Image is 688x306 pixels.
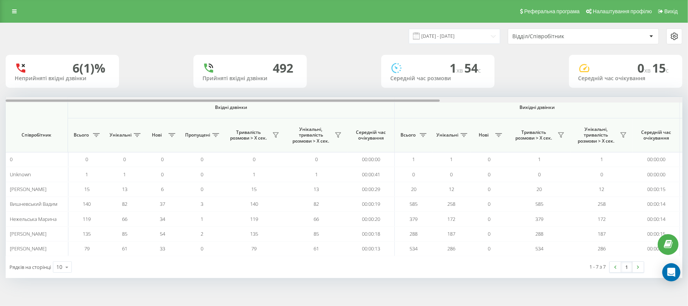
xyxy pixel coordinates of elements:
[314,245,319,252] span: 61
[535,216,543,222] span: 379
[488,200,491,207] span: 0
[488,245,491,252] span: 0
[593,8,652,14] span: Налаштування профілю
[314,216,319,222] span: 66
[203,75,298,82] div: Прийняті вхідні дзвінки
[314,186,319,193] span: 13
[147,132,166,138] span: Нові
[160,230,165,237] span: 54
[413,171,415,178] span: 0
[160,200,165,207] span: 37
[448,230,456,237] span: 187
[598,200,606,207] span: 258
[84,245,90,252] span: 79
[252,245,257,252] span: 79
[399,132,417,138] span: Всього
[122,186,127,193] span: 13
[315,156,318,163] span: 0
[201,216,204,222] span: 1
[253,171,255,178] span: 1
[10,200,57,207] span: Вишневський Вадим
[488,216,491,222] span: 0
[161,186,164,193] span: 6
[464,60,481,76] span: 54
[633,197,680,211] td: 00:00:14
[160,216,165,222] span: 34
[578,75,673,82] div: Середній час очікування
[315,171,318,178] span: 1
[348,211,395,226] td: 00:00:20
[600,156,603,163] span: 1
[10,156,12,163] span: 0
[390,75,485,82] div: Середній час розмови
[633,182,680,197] td: 00:00:15
[410,216,418,222] span: 379
[450,171,453,178] span: 0
[83,216,91,222] span: 119
[10,216,57,222] span: Нежельська Марина
[633,211,680,226] td: 00:00:14
[537,186,542,193] span: 20
[637,60,652,76] span: 0
[250,216,258,222] span: 119
[488,186,491,193] span: 0
[201,171,204,178] span: 0
[410,230,418,237] span: 288
[411,186,416,193] span: 20
[10,230,46,237] span: [PERSON_NAME]
[348,182,395,197] td: 00:00:29
[450,60,464,76] span: 1
[273,61,293,75] div: 492
[600,171,603,178] span: 0
[474,132,493,138] span: Нові
[253,156,255,163] span: 0
[524,8,580,14] span: Реферальна програма
[535,245,543,252] span: 534
[633,227,680,241] td: 00:00:15
[10,245,46,252] span: [PERSON_NAME]
[348,197,395,211] td: 00:00:19
[83,230,91,237] span: 135
[122,245,127,252] span: 61
[252,186,257,193] span: 15
[535,230,543,237] span: 288
[639,129,674,141] span: Середній час очікування
[413,156,415,163] span: 1
[478,66,481,75] span: c
[450,156,453,163] span: 1
[72,132,91,138] span: Всього
[488,156,491,163] span: 0
[652,60,669,76] span: 15
[488,171,491,178] span: 0
[410,245,418,252] span: 534
[633,241,680,256] td: 00:00:13
[161,171,164,178] span: 0
[289,126,332,144] span: Унікальні, тривалість розмови > Х сек.
[160,245,165,252] span: 33
[185,132,210,138] span: Пропущені
[665,8,678,14] span: Вихід
[161,156,164,163] span: 0
[84,186,90,193] span: 15
[348,241,395,256] td: 00:00:13
[644,66,652,75] span: хв
[598,216,606,222] span: 172
[10,171,31,178] span: Unknown
[449,186,454,193] span: 12
[122,200,127,207] span: 82
[314,230,319,237] span: 85
[353,129,389,141] span: Середній час очікування
[86,171,88,178] span: 1
[448,245,456,252] span: 286
[110,132,131,138] span: Унікальні
[201,200,204,207] span: 3
[410,200,418,207] span: 585
[538,171,541,178] span: 0
[122,230,127,237] span: 85
[201,186,204,193] span: 0
[227,129,270,141] span: Тривалість розмови > Х сек.
[250,200,258,207] span: 140
[348,167,395,182] td: 00:00:41
[10,186,46,193] span: [PERSON_NAME]
[56,263,62,271] div: 10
